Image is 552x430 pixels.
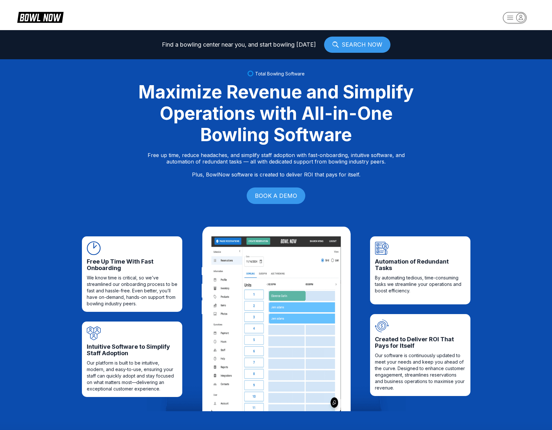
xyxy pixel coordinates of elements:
span: Created to Deliver ROI That Pays for Itself [375,336,466,349]
div: Maximize Revenue and Simplify Operations with All-in-One Bowling Software [130,81,422,145]
span: Free Up Time With Fast Onboarding [87,258,177,271]
span: Total Bowling Software [255,71,305,76]
span: Find a bowling center near you, and start bowling [DATE] [162,41,316,48]
span: Automation of Redundant Tasks [375,258,466,271]
span: By automating tedious, time-consuming tasks we streamline your operations and boost efficiency. [375,275,466,294]
img: iPad frame [202,227,351,411]
p: Free up time, reduce headaches, and simplify staff adoption with fast-onboarding, intuitive softw... [148,152,405,178]
img: Content image [211,236,341,411]
span: Our software is continuously updated to meet your needs and keep you ahead of the curve. Designed... [375,352,466,391]
span: Intuitive Software to Simplify Staff Adoption [87,344,177,356]
span: We know time is critical, so we’ve streamlined our onboarding process to be fast and hassle-free.... [87,275,177,307]
a: BOOK A DEMO [247,187,305,204]
span: Our platform is built to be intuitive, modern, and easy-to-use, ensuring your staff can quickly a... [87,360,177,392]
a: SEARCH NOW [324,37,390,53]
